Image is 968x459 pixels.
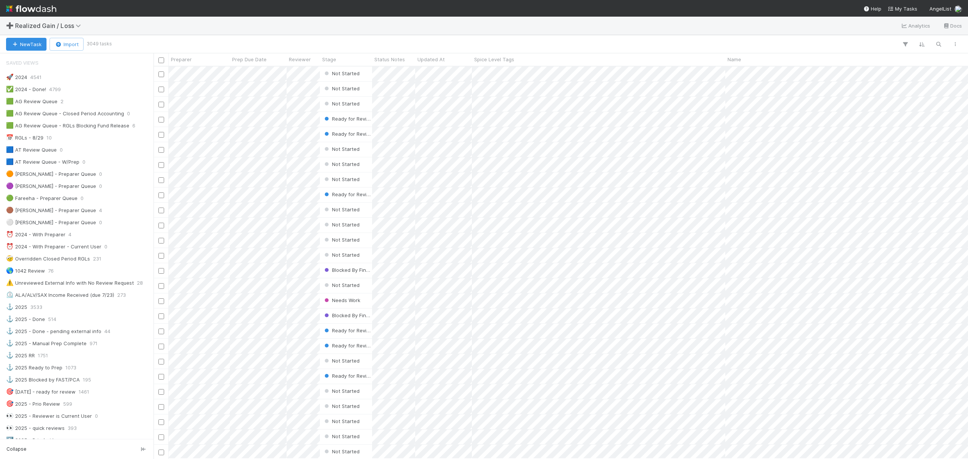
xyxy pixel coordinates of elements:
[323,236,360,243] div: Not Started
[6,194,78,203] div: Fareeha - Preparer Queue
[158,283,164,289] input: Toggle Row Selected
[323,403,360,409] span: Not Started
[38,351,48,360] span: 1751
[158,344,164,349] input: Toggle Row Selected
[323,100,360,107] div: Not Started
[99,206,102,215] span: 4
[323,175,360,183] div: Not Started
[323,160,360,168] div: Not Started
[158,419,164,425] input: Toggle Row Selected
[6,243,14,250] span: ⏰
[6,74,14,80] span: 🚀
[158,374,164,380] input: Toggle Row Selected
[158,450,164,455] input: Toggle Row Selected
[6,339,87,348] div: 2025 - Manual Prep Complete
[323,448,360,454] span: Not Started
[929,6,951,12] span: AngelList
[6,206,96,215] div: [PERSON_NAME] - Preparer Queue
[6,302,27,312] div: 2025
[6,254,90,264] div: Overridden Closed Period RGLs
[6,207,14,213] span: 🟤
[6,290,114,300] div: ALA/ALV/SAX Income Received (due 7/23)
[323,221,360,228] div: Not Started
[6,437,14,443] span: 1️⃣
[48,436,54,445] span: 40
[6,412,14,419] span: 👀
[943,21,962,30] a: Docs
[158,132,164,138] input: Toggle Row Selected
[6,109,124,118] div: AG Review Queue - Closed Period Accounting
[323,70,360,76] span: Not Started
[15,22,85,29] span: Realized Gain / Loss
[60,145,63,155] span: 0
[6,388,14,395] span: 🎯
[6,219,14,225] span: ⚪
[323,251,360,259] div: Not Started
[104,242,107,251] span: 0
[323,402,360,410] div: Not Started
[6,267,14,274] span: 🌎
[6,2,56,15] img: logo-inverted-e16ddd16eac7371096b0.svg
[323,433,360,439] span: Not Started
[323,312,378,318] span: Blocked By Finance
[323,101,360,107] span: Not Started
[374,56,405,63] span: Status Notes
[6,399,60,409] div: 2025 - Prio Review
[323,266,372,274] div: Blocked By Finance
[323,85,360,91] span: Not Started
[30,73,42,82] span: 4541
[323,327,372,334] div: Ready for Review
[117,290,126,300] span: 273
[6,122,14,129] span: 🟩
[863,5,881,12] div: Help
[50,38,84,51] button: Import
[323,267,378,273] span: Blocked By Finance
[6,38,47,51] button: NewTask
[323,237,360,243] span: Not Started
[6,157,79,167] div: AT Review Queue - W/Prep
[901,21,931,30] a: Analytics
[6,169,96,179] div: [PERSON_NAME] - Preparer Queue
[6,98,14,104] span: 🟩
[82,157,85,167] span: 0
[323,433,360,440] div: Not Started
[6,327,101,336] div: 2025 - Done - pending external info
[6,55,39,70] span: Saved Views
[6,266,45,276] div: 1042 Review
[323,116,374,122] span: Ready for Review
[127,109,130,118] span: 0
[887,6,917,12] span: My Tasks
[323,387,360,395] div: Not Started
[6,278,134,288] div: Unreviewed External Info with No Review Request
[6,231,14,237] span: ⏰
[6,304,14,310] span: ⚓
[6,195,14,201] span: 🟢
[323,282,360,288] span: Not Started
[95,411,98,421] span: 0
[158,268,164,274] input: Toggle Row Selected
[6,364,14,371] span: ⚓
[6,181,96,191] div: [PERSON_NAME] - Preparer Queue
[158,329,164,334] input: Toggle Row Selected
[158,298,164,304] input: Toggle Row Selected
[158,192,164,198] input: Toggle Row Selected
[6,376,14,383] span: ⚓
[158,162,164,168] input: Toggle Row Selected
[132,121,135,130] span: 6
[323,146,360,152] span: Not Started
[49,85,61,94] span: 4799
[99,218,102,227] span: 0
[323,206,360,212] span: Not Started
[158,57,164,63] input: Toggle All Rows Selected
[6,218,96,227] div: [PERSON_NAME] - Preparer Queue
[137,278,143,288] span: 28
[323,297,360,303] span: Needs Work
[323,70,360,77] div: Not Started
[158,208,164,213] input: Toggle Row Selected
[289,56,311,63] span: Reviewer
[323,176,360,182] span: Not Started
[6,363,62,372] div: 2025 Ready to Prep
